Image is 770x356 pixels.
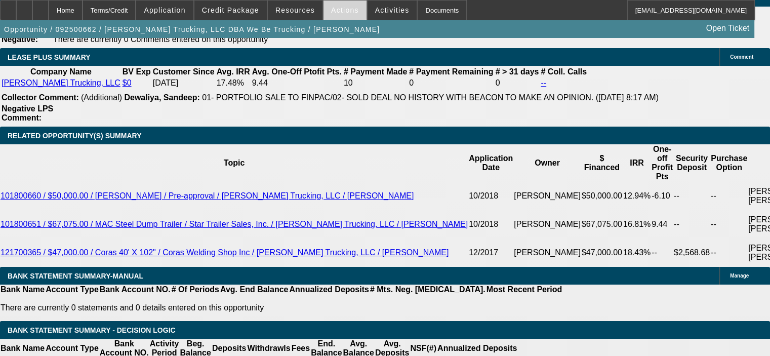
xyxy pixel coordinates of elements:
[171,285,220,295] th: # Of Periods
[730,54,753,60] span: Comment
[581,210,623,239] td: $67,075.00
[343,78,408,88] td: 10
[123,67,151,76] b: BV Exp
[673,239,710,267] td: $2,568.68
[710,239,748,267] td: --
[194,1,267,20] button: Credit Package
[468,239,513,267] td: 12/2017
[124,93,199,102] b: Dewaliya, Sandeep:
[409,78,494,88] td: 0
[375,6,410,14] span: Activities
[2,78,120,87] a: [PERSON_NAME] Trucking, LLC
[2,104,53,122] b: Negative LPS Comment:
[468,144,513,182] th: Application Date
[673,182,710,210] td: --
[202,93,659,102] span: 01- PORTFOLIO SALE TO FINPAC/02- SOLD DEAL NO HISTORY WITH BEACON TO MAKE AN OPINION. ([DATE] 8:1...
[468,210,513,239] td: 10/2018
[216,78,251,88] td: 17.48%
[144,6,185,14] span: Application
[217,67,250,76] b: Avg. IRR
[252,78,342,88] td: 9.44
[651,210,673,239] td: 9.44
[623,182,651,210] td: 12.94%
[220,285,289,295] th: Avg. End Balance
[8,53,91,61] span: LEASE PLUS SUMMARY
[651,144,673,182] th: One-off Profit Pts
[513,210,581,239] td: [PERSON_NAME]
[331,6,359,14] span: Actions
[252,67,342,76] b: Avg. One-Off Ptofit Pts.
[496,67,539,76] b: # > 31 days
[673,144,710,182] th: Security Deposit
[513,239,581,267] td: [PERSON_NAME]
[581,182,623,210] td: $50,000.00
[323,1,367,20] button: Actions
[1,191,414,200] a: 101800660 / $50,000.00 / [PERSON_NAME] / Pre-approval / [PERSON_NAME] Trucking, LLC / [PERSON_NAME]
[651,239,673,267] td: --
[409,67,493,76] b: # Payment Remaining
[541,78,546,87] a: --
[702,20,753,37] a: Open Ticket
[730,273,749,279] span: Manage
[513,144,581,182] th: Owner
[581,239,623,267] td: $47,000.00
[268,1,322,20] button: Resources
[81,93,122,102] span: (Additional)
[344,67,407,76] b: # Payment Made
[623,210,651,239] td: 16.81%
[710,144,748,182] th: Purchase Option
[541,67,587,76] b: # Coll. Calls
[710,182,748,210] td: --
[8,132,141,140] span: RELATED OPPORTUNITY(S) SUMMARY
[123,78,132,87] a: $0
[370,285,486,295] th: # Mts. Neg. [MEDICAL_DATA].
[513,182,581,210] td: [PERSON_NAME]
[673,210,710,239] td: --
[2,93,79,102] b: Collector Comment:
[136,1,193,20] button: Application
[152,78,215,88] td: [DATE]
[495,78,540,88] td: 0
[275,6,315,14] span: Resources
[710,210,748,239] td: --
[30,67,92,76] b: Company Name
[368,1,417,20] button: Activities
[8,272,143,280] span: BANK STATEMENT SUMMARY-MANUAL
[153,67,215,76] b: Customer Since
[468,182,513,210] td: 10/2018
[623,239,651,267] td: 18.43%
[1,220,468,228] a: 101800651 / $67,075.00 / MAC Steel Dump Trailer / Star Trailer Sales, Inc. / [PERSON_NAME] Trucki...
[99,285,171,295] th: Bank Account NO.
[581,144,623,182] th: $ Financed
[8,326,176,334] span: Bank Statement Summary - Decision Logic
[4,25,380,33] span: Opportunity / 092500662 / [PERSON_NAME] Trucking, LLC DBA We Be Trucking / [PERSON_NAME]
[289,285,369,295] th: Annualized Deposits
[623,144,651,182] th: IRR
[486,285,562,295] th: Most Recent Period
[45,285,99,295] th: Account Type
[651,182,673,210] td: -6.10
[1,303,562,312] p: There are currently 0 statements and 0 details entered on this opportunity
[202,6,259,14] span: Credit Package
[1,248,449,257] a: 121700365 / $47,000.00 / Coras 40' X 102" / Coras Welding Shop Inc / [PERSON_NAME] Trucking, LLC ...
